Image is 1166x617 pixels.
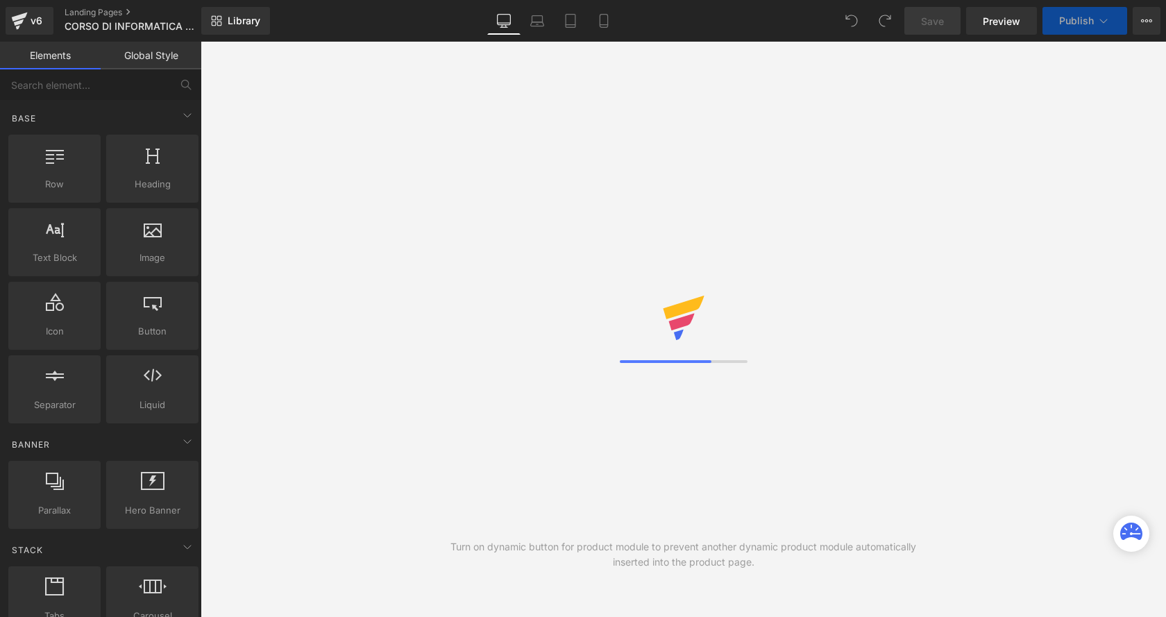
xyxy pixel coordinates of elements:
span: Parallax [12,503,96,518]
a: Preview [966,7,1037,35]
span: Hero Banner [110,503,194,518]
a: Tablet [554,7,587,35]
a: New Library [201,7,270,35]
a: Laptop [521,7,554,35]
span: Button [110,324,194,339]
a: Mobile [587,7,620,35]
span: Image [110,251,194,265]
span: Liquid [110,398,194,412]
button: More [1133,7,1160,35]
span: Preview [983,14,1020,28]
div: v6 [28,12,45,30]
div: Turn on dynamic button for product module to prevent another dynamic product module automatically... [442,539,925,570]
button: Redo [871,7,899,35]
span: Save [921,14,944,28]
button: Undo [838,7,865,35]
span: Banner [10,438,51,451]
a: v6 [6,7,53,35]
a: Global Style [101,42,201,69]
span: CORSO DI INFORMATICA E MICROSOFT OFFICE [65,21,198,32]
a: Landing Pages [65,7,224,18]
span: Row [12,177,96,192]
span: Icon [12,324,96,339]
span: Text Block [12,251,96,265]
a: Desktop [487,7,521,35]
span: Base [10,112,37,125]
span: Publish [1059,15,1094,26]
span: Heading [110,177,194,192]
span: Stack [10,543,44,557]
span: Separator [12,398,96,412]
span: Library [228,15,260,27]
button: Publish [1042,7,1127,35]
